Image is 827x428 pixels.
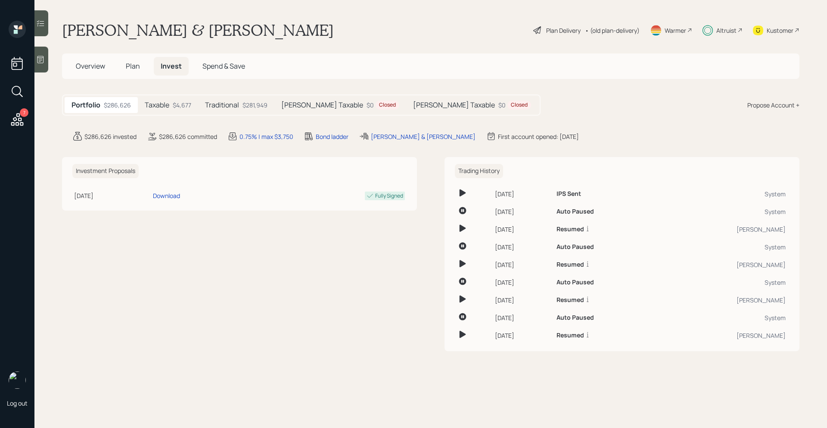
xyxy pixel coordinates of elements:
span: Invest [161,61,182,71]
h6: Resumed [557,296,584,304]
div: Download [153,191,180,200]
h5: [PERSON_NAME] Taxable [281,101,363,109]
div: 7 [20,108,28,117]
div: Altruist [716,26,737,35]
div: System [661,278,786,287]
div: [DATE] [495,260,550,269]
h5: Portfolio [72,101,100,109]
h6: Auto Paused [557,314,594,321]
div: [PERSON_NAME] & [PERSON_NAME] [371,132,476,141]
span: Overview [76,61,105,71]
div: System [661,207,786,216]
h1: [PERSON_NAME] & [PERSON_NAME] [62,21,334,40]
div: [DATE] [495,278,550,287]
div: [DATE] [495,225,550,234]
div: [DATE] [495,296,550,305]
h6: Resumed [557,332,584,339]
div: $286,626 [104,101,131,110]
h5: Traditional [205,101,239,109]
span: Spend & Save [202,61,245,71]
div: [PERSON_NAME] [661,225,786,234]
div: Log out [7,399,28,407]
h6: Resumed [557,261,584,268]
h6: Auto Paused [557,243,594,251]
div: [DATE] [74,191,149,200]
div: System [661,189,786,198]
div: [DATE] [495,189,550,198]
div: System [661,313,786,322]
h6: Auto Paused [557,208,594,215]
div: Kustomer [767,26,793,35]
div: [PERSON_NAME] [661,260,786,269]
span: Plan [126,61,140,71]
div: Closed [511,101,528,109]
div: $281,949 [243,101,267,110]
div: $0 [367,101,399,110]
h6: Trading History [455,164,503,178]
div: [DATE] [495,207,550,216]
div: System [661,242,786,252]
div: Bond ladder [316,132,348,141]
h5: [PERSON_NAME] Taxable [413,101,495,109]
img: michael-russo-headshot.png [9,371,26,389]
div: [DATE] [495,313,550,322]
h5: Taxable [145,101,169,109]
h6: Auto Paused [557,279,594,286]
div: Fully Signed [375,192,403,200]
div: Closed [379,101,396,109]
h6: IPS Sent [557,190,581,198]
div: $4,677 [173,101,191,110]
div: • (old plan-delivery) [585,26,640,35]
div: [PERSON_NAME] [661,331,786,340]
div: [DATE] [495,331,550,340]
div: $0 [498,101,531,110]
div: [DATE] [495,242,550,252]
div: 0.75% | max $3,750 [239,132,293,141]
h6: Investment Proposals [72,164,139,178]
div: [PERSON_NAME] [661,296,786,305]
div: First account opened: [DATE] [498,132,579,141]
div: $286,626 invested [84,132,137,141]
div: Propose Account + [747,101,799,110]
div: Plan Delivery [546,26,581,35]
div: Warmer [665,26,686,35]
h6: Resumed [557,226,584,233]
div: $286,626 committed [159,132,217,141]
